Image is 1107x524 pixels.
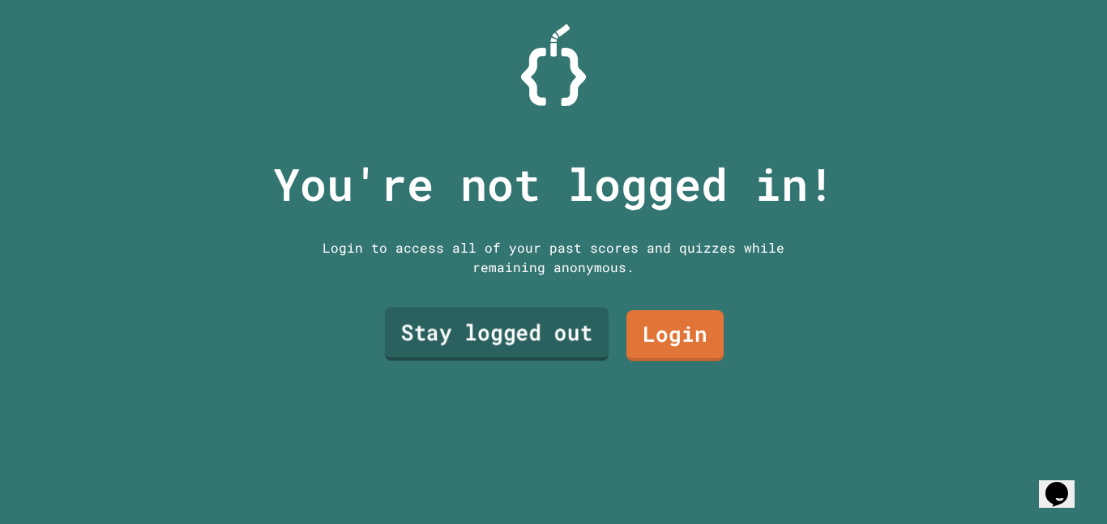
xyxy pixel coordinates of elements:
[521,24,586,106] img: Logo.svg
[1039,459,1091,508] iframe: chat widget
[626,310,724,361] a: Login
[385,308,609,361] a: Stay logged out
[273,151,835,218] p: You're not logged in!
[310,238,797,277] div: Login to access all of your past scores and quizzes while remaining anonymous.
